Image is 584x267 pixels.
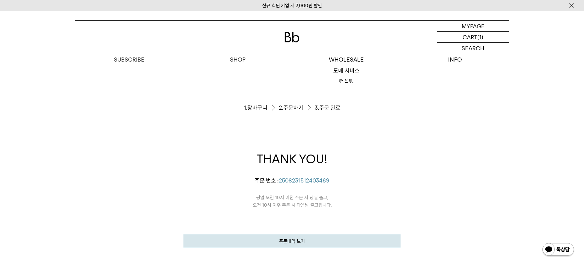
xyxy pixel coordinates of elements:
a: 신규 회원 가입 시 3,000원 할인 [262,3,322,8]
a: MYPAGE [437,21,509,32]
li: 주문 완료 [315,104,340,112]
a: 주문내역 보기 [183,234,401,248]
li: 주문하기 [279,103,315,113]
span: 2508231512403469 [279,177,329,184]
p: 평일 오전 10시 이전 주문 시 당일 출고, 오전 10시 이후 주문 시 다음날 출고됩니다. [183,184,401,209]
a: CART (1) [437,32,509,43]
a: SUBSCRIBE [75,54,183,65]
p: THANK YOU! [183,151,401,177]
p: MYPAGE [462,21,485,31]
li: 장바구니 [244,103,279,113]
span: 3. [315,104,319,112]
img: 로고 [284,32,300,42]
p: SEARCH [462,43,484,54]
span: 2. [279,104,283,112]
p: WHOLESALE [292,54,401,65]
span: 1. [244,104,247,112]
a: 컨설팅 [292,76,401,87]
p: INFO [401,54,509,65]
p: (1) [477,32,483,42]
img: 카카오톡 채널 1:1 채팅 버튼 [542,242,575,258]
p: 주문 번호 : [183,177,401,184]
a: SHOP [183,54,292,65]
p: CART [463,32,477,42]
a: 도매 서비스 [292,65,401,76]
